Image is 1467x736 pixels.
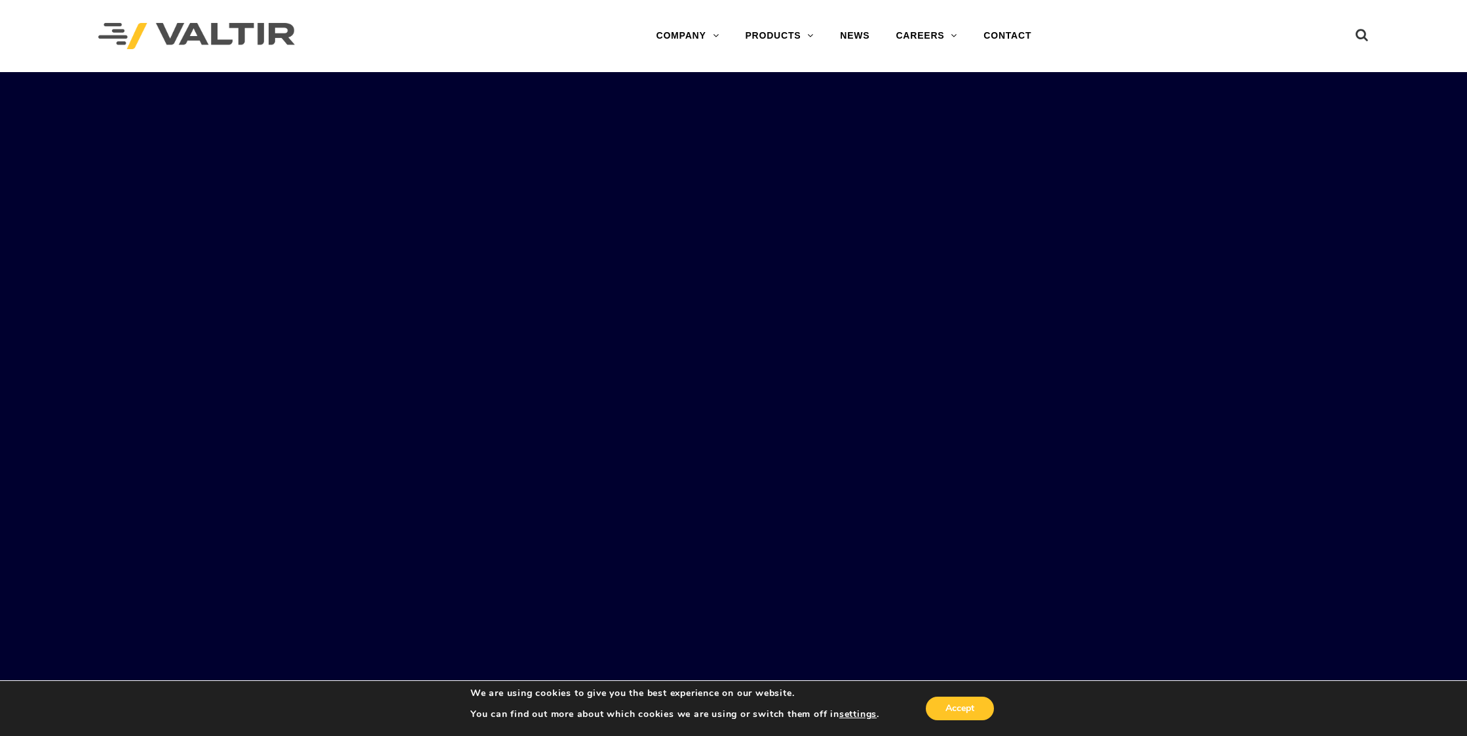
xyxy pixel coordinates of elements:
[470,708,879,720] p: You can find out more about which cookies we are using or switch them off in .
[827,23,883,49] a: NEWS
[98,23,295,50] img: Valtir
[970,23,1044,49] a: CONTACT
[643,23,733,49] a: COMPANY
[470,688,879,699] p: We are using cookies to give you the best experience on our website.
[926,697,994,720] button: Accept
[839,708,877,720] button: settings
[732,23,827,49] a: PRODUCTS
[883,23,970,49] a: CAREERS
